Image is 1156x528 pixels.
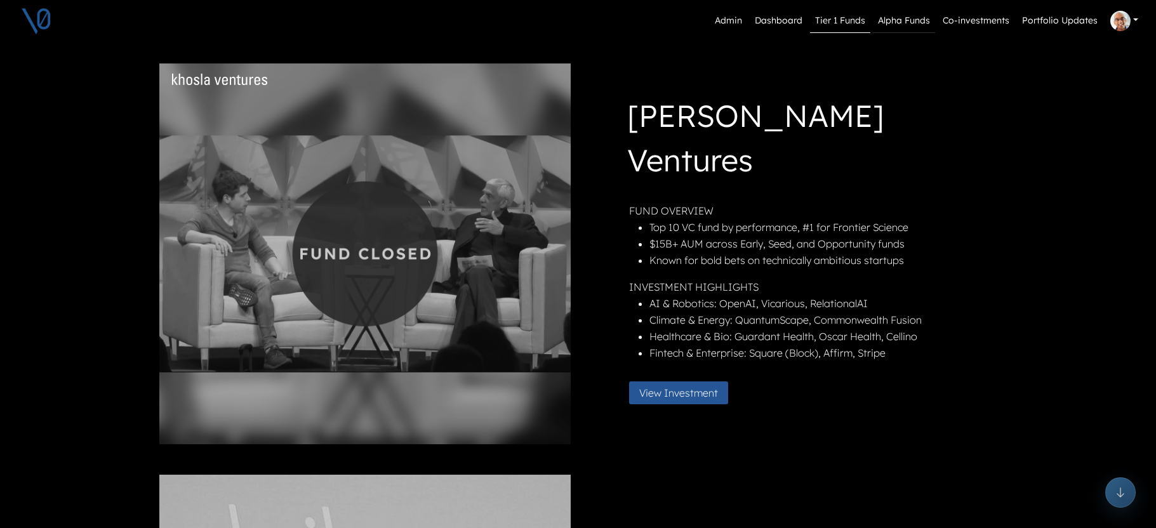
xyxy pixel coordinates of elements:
[629,381,728,404] button: View Investment
[629,202,995,219] p: FUND OVERVIEW
[750,9,807,33] a: Dashboard
[810,9,870,33] a: Tier 1 Funds
[649,252,995,268] li: Known for bold bets on technically ambitious startups
[627,93,995,187] h1: [PERSON_NAME] Ventures
[20,5,52,37] img: V0 logo
[710,9,747,33] a: Admin
[938,9,1014,33] a: Co-investments
[649,345,995,361] li: Fintech & Enterprise: Square (Block), Affirm, Stripe
[1017,9,1103,33] a: Portfolio Updates
[649,219,995,235] li: Top 10 VC fund by performance, #1 for Frontier Science
[873,9,935,33] a: Alpha Funds
[649,235,995,252] li: $15B+ AUM across Early, Seed, and Opportunity funds
[172,74,267,85] img: Fund Logo
[629,385,738,398] a: View Investment
[649,295,995,312] li: AI & Robotics: OpenAI, Vicarious, RelationalAI
[1110,11,1131,31] img: Profile
[649,328,995,345] li: Healthcare & Bio: Guardant Health, Oscar Health, Cellino
[629,279,995,295] p: INVESTMENT HIGHLIGHTS
[159,63,571,444] img: khosla-closed.png
[649,312,995,328] li: Climate & Energy: QuantumScape, Commonwealth Fusion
